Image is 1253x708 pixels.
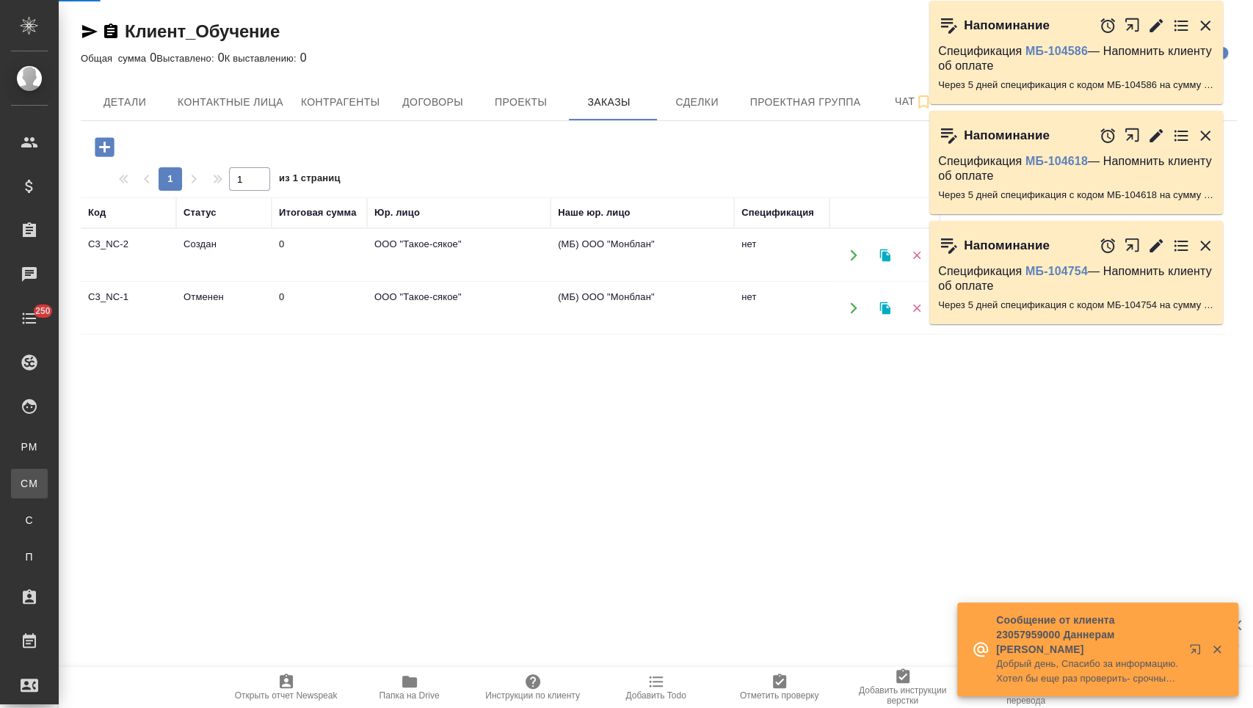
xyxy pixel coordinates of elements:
button: Отложить [1099,237,1116,255]
td: нет [734,282,829,334]
span: Чат [878,92,948,111]
p: Спецификация — Напомнить клиенту об оплате [938,44,1214,73]
span: Открыть отчет Newspeak [235,690,338,701]
p: Через 5 дней спецификация с кодом МБ-104618 на сумму 22538.71 RUB будет просрочена [938,188,1214,202]
p: Напоминание [964,238,1050,253]
p: Сообщение от клиента 23057959000 Даннерам [PERSON_NAME] [996,613,1180,657]
span: 250 [26,304,59,318]
div: Юр. лицо [374,205,420,220]
button: Папка на Drive [348,667,471,708]
button: Закрыть [1202,643,1232,656]
p: Спецификация — Напомнить клиенту об оплате [938,154,1214,183]
td: 0 [272,230,367,281]
button: Удалить [901,240,931,270]
a: П [11,542,48,572]
span: Заказы [573,93,644,112]
a: Клиент_Обучение [125,21,280,41]
a: 250 [4,300,55,337]
button: Открыть в новой вкладке [1180,635,1216,670]
span: Инструкции по клиенту [485,690,580,701]
button: Отложить [1099,127,1116,145]
span: Проектная группа [749,93,860,112]
button: Отложить [1099,17,1116,34]
td: ООО "Такое-сякое" [367,282,551,334]
span: П [18,550,40,564]
p: Общая сумма [81,53,150,64]
button: Редактировать [1147,237,1165,255]
button: Открыть [838,293,868,323]
button: Открыть в новой вкладке [1124,10,1141,41]
a: С [11,506,48,535]
span: Добавить Todo [625,690,686,701]
div: Наше юр. лицо [558,205,631,220]
button: Редактировать [1147,17,1165,34]
span: PM [18,439,40,454]
div: Статус [184,205,217,220]
button: Добавить инструкции верстки [841,667,965,708]
td: C3_NC-1 [81,282,176,334]
button: Инструкции по клиенту [471,667,595,708]
button: Редактировать [1147,127,1165,145]
a: МБ-104586 [1025,45,1088,57]
p: Через 5 дней спецификация с кодом МБ-104754 на сумму 3509.78 RUB будет просрочена [938,298,1214,313]
span: из 1 страниц [279,169,341,191]
td: Создан [176,230,272,281]
span: Сделки [661,93,732,112]
a: PM [11,432,48,461]
span: CM [18,476,40,491]
span: Проекты [485,93,556,112]
td: Отменен [176,282,272,334]
button: Открыть в новой вкладке [1124,120,1141,151]
span: Детали [90,93,160,112]
button: Перейти в todo [1172,17,1190,34]
a: МБ-104754 [1025,265,1088,277]
a: МБ-104618 [1025,155,1088,167]
div: 0 0 0 [81,49,1237,67]
div: Спецификация [741,205,814,220]
button: Закрыть [1196,127,1214,145]
p: К выставлению: [225,53,300,64]
p: Напоминание [964,128,1050,143]
td: (МБ) ООО "Монблан" [551,230,734,281]
button: Клонировать [870,240,900,270]
td: ООО "Такое-сякое" [367,230,551,281]
span: Договоры [397,93,468,112]
button: Клонировать [870,293,900,323]
td: (МБ) ООО "Монблан" [551,282,734,334]
td: C3_NC-2 [81,230,176,281]
p: Напоминание [964,18,1050,33]
button: Скопировать ссылку [102,23,120,40]
button: Закрыть [1196,237,1214,255]
td: нет [734,230,829,281]
button: Перейти в todo [1172,237,1190,255]
button: Отметить проверку [718,667,841,708]
p: Выставлено: [156,53,217,64]
span: Контрагенты [301,93,380,112]
button: Открыть в новой вкладке [1124,230,1141,261]
p: Спецификация — Напомнить клиенту об оплате [938,264,1214,293]
button: Добавить проект [84,132,125,162]
span: Папка на Drive [379,690,440,701]
button: Удалить [901,293,931,323]
button: Открыть [838,240,868,270]
button: Добавить Todo [595,667,718,708]
button: Закрыть [1196,17,1214,34]
button: Перейти в todo [1172,127,1190,145]
span: Контактные лица [178,93,283,112]
div: Итоговая сумма [279,205,356,220]
p: Через 5 дней спецификация с кодом МБ-104586 на сумму 8627.28 RUB будет просрочена [938,78,1214,92]
span: Отметить проверку [740,690,818,701]
span: Добавить инструкции верстки [850,685,956,706]
button: Открыть отчет Newspeak [225,667,348,708]
button: Скопировать ссылку для ЯМессенджера [81,23,98,40]
div: Код [88,205,106,220]
span: С [18,513,40,528]
p: Добрый день, Спасибо за информацию. Хотел бы еще раз проверить- срочный заказ все еще занимает 1 су [996,657,1180,686]
td: 0 [272,282,367,334]
svg: Подписаться [915,93,932,111]
a: CM [11,469,48,498]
